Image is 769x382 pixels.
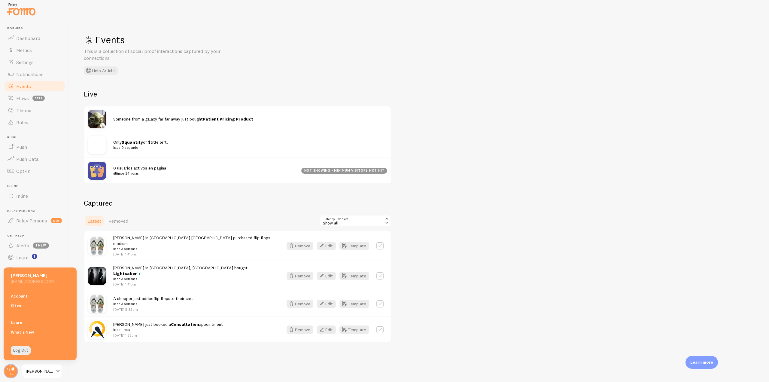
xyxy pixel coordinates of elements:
span: Opt-In [16,168,30,174]
a: Removed [105,215,132,227]
a: Edit [317,242,339,250]
a: Flows beta [4,92,65,104]
button: Remove [287,325,313,334]
span: Events [16,83,31,89]
strong: Patient Pricing Product [203,116,253,122]
button: Remove [287,272,313,280]
span: Get Help [7,234,65,238]
div: Show all [319,215,391,227]
strong: Consultation [171,322,199,327]
img: acuity_scheduling.png [88,321,106,339]
a: Learn [4,252,65,264]
p: Learn more [690,359,713,365]
a: Rules [4,116,65,128]
span: [PERSON_NAME]-test-store [26,368,54,375]
button: Template [339,325,369,334]
button: Template [339,272,369,280]
h5: [PERSON_NAME] [11,272,57,279]
a: Notifications [4,68,65,80]
small: hace 1 mes [113,327,223,332]
span: Latest [87,218,101,224]
img: star-wars-special-create-your-own-lightsaber-photo.webp [88,267,106,285]
a: Opt-In [4,165,65,177]
span: [PERSON_NAME] in [GEOGRAPHIC_DATA], [GEOGRAPHIC_DATA] bought [113,265,276,282]
span: 1 new [33,243,49,249]
span: Alerts [16,243,29,249]
button: Template [339,300,369,308]
span: Someone from a galaxy far far away just bought [113,116,253,122]
a: Inline [4,190,65,202]
img: no_image.svg [88,136,106,154]
span: Rules [16,119,28,125]
span: A shopper just added to their cart [113,296,193,307]
small: últimos 24 horas [113,171,294,176]
img: images.jpg [88,237,106,255]
a: Events [4,80,65,92]
a: Learn [4,318,77,327]
span: Theme [16,107,31,113]
button: Edit [317,272,336,280]
h2: Captured [84,198,391,208]
span: Pop-ups [7,26,65,30]
h2: Live [84,89,391,99]
a: Relay Persona new [4,215,65,227]
a: Latest [84,215,105,227]
span: Metrics [16,47,32,53]
a: Settings [4,56,65,68]
button: Edit [317,325,336,334]
small: hace 0 segundo [113,145,380,150]
p: [DATE] 1:41pm [113,252,276,257]
a: Log Out [11,346,31,355]
p: [DATE] 5:35pm [113,307,193,312]
p: [DATE] 1:41pm [113,282,276,287]
a: Sites [4,301,77,310]
a: Account [4,291,77,301]
span: Settings [16,59,34,65]
span: Removed [108,218,128,224]
button: Remove [287,242,313,250]
small: hace 3 semanas [113,246,276,252]
img: pageviews.png [88,162,106,180]
span: $quantity [122,139,143,145]
span: Only of $title left! [113,139,380,151]
a: Push Data [4,153,65,165]
svg: <p>Watch New Feature Tutorials!</p> [32,254,37,259]
button: Help Article [84,66,118,75]
small: hace 3 semanas [113,301,193,307]
a: Dashboard [4,32,65,44]
span: Support [16,267,34,273]
a: What's New [4,327,77,337]
h1: Events [84,34,264,46]
a: [PERSON_NAME]-test-store [22,364,62,378]
span: Inline [16,193,28,199]
a: Lightsaber [113,271,142,276]
span: 0 usuarios activos en página [113,165,294,176]
span: Learn [16,255,29,261]
div: Learn more [685,356,718,369]
span: Flows [16,95,29,101]
img: fomo-relay-logo-orange.svg [6,2,36,17]
button: Remove [287,300,313,308]
a: flip flops [153,296,170,301]
span: Relay Persona [7,209,65,213]
span: [PERSON_NAME] in [GEOGRAPHIC_DATA] [GEOGRAPHIC_DATA] purchased flip flops - medium [113,235,276,252]
span: beta [32,96,45,101]
span: new [51,218,62,223]
img: Ges02nlSsisNYH7tJUsD [88,110,106,128]
a: Edit [317,300,339,308]
span: Inline [7,184,65,188]
a: Alerts 1 new [4,240,65,252]
button: Template [339,242,369,250]
a: Theme [4,104,65,116]
a: Metrics [4,44,65,56]
h5: [EMAIL_ADDRESS][DOMAIN_NAME] [11,279,57,284]
button: Edit [317,242,336,250]
p: This is a collection of social proof interactions captured by your connections [84,48,228,62]
p: [DATE] 1:33pm [113,333,223,338]
a: Support [4,264,65,276]
a: Edit [317,272,339,280]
